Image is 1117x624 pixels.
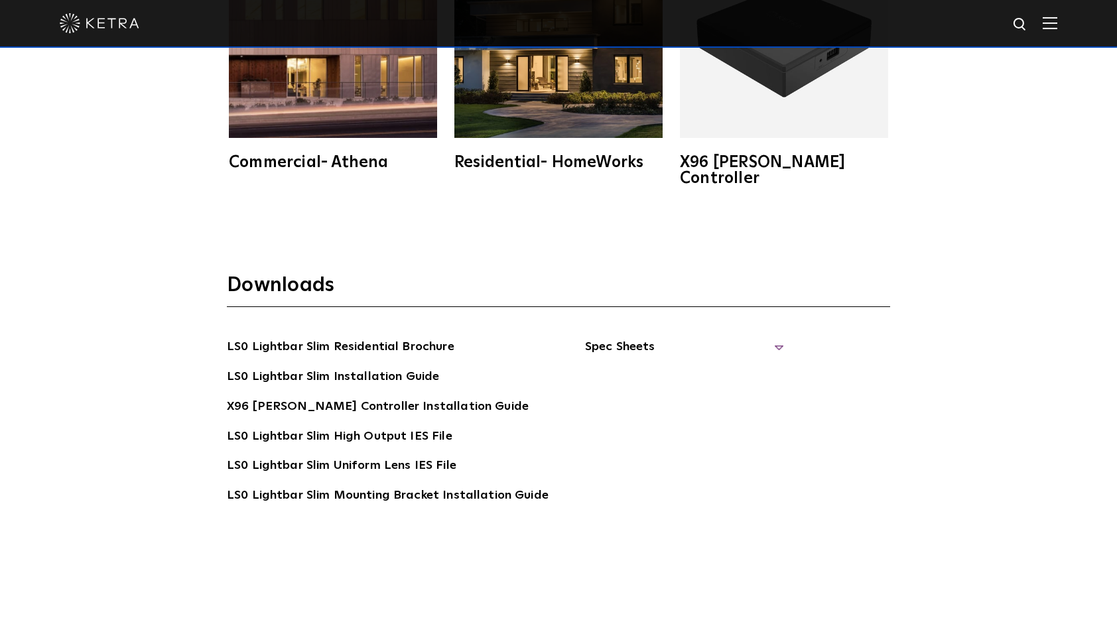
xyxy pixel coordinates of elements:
img: Hamburger%20Nav.svg [1043,17,1057,29]
div: X96 [PERSON_NAME] Controller [680,155,888,186]
a: LS0 Lightbar Slim Uniform Lens IES File [227,456,456,477]
h3: Downloads [227,273,890,307]
img: ketra-logo-2019-white [60,13,139,33]
div: Commercial- Athena [229,155,437,170]
a: X96 [PERSON_NAME] Controller Installation Guide [227,397,529,418]
a: LS0 Lightbar Slim Mounting Bracket Installation Guide [227,486,549,507]
img: search icon [1012,17,1029,33]
a: LS0 Lightbar Slim Installation Guide [227,367,439,389]
div: Residential- HomeWorks [454,155,663,170]
a: LS0 Lightbar Slim High Output IES File [227,427,452,448]
span: Spec Sheets [585,338,784,367]
a: LS0 Lightbar Slim Residential Brochure [227,338,454,359]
